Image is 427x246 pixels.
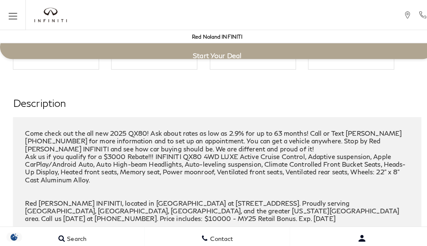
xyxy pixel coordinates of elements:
[189,33,238,39] a: Red Noland INFINITI
[34,8,66,22] a: infiniti
[34,8,66,22] img: INFINITI
[64,231,85,238] span: Search
[285,224,427,245] button: Open user profile menu
[13,94,414,109] h2: Description
[205,231,229,238] span: Contact
[25,127,402,219] div: Come check out the all new 2025 QX80! Ask about rates as low as 2.9% for up to 63 months! Call or...
[4,229,24,238] img: Opt-Out Icon
[4,229,24,238] section: Click to Open Cookie Consent Modal
[190,50,238,59] span: Start Your Deal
